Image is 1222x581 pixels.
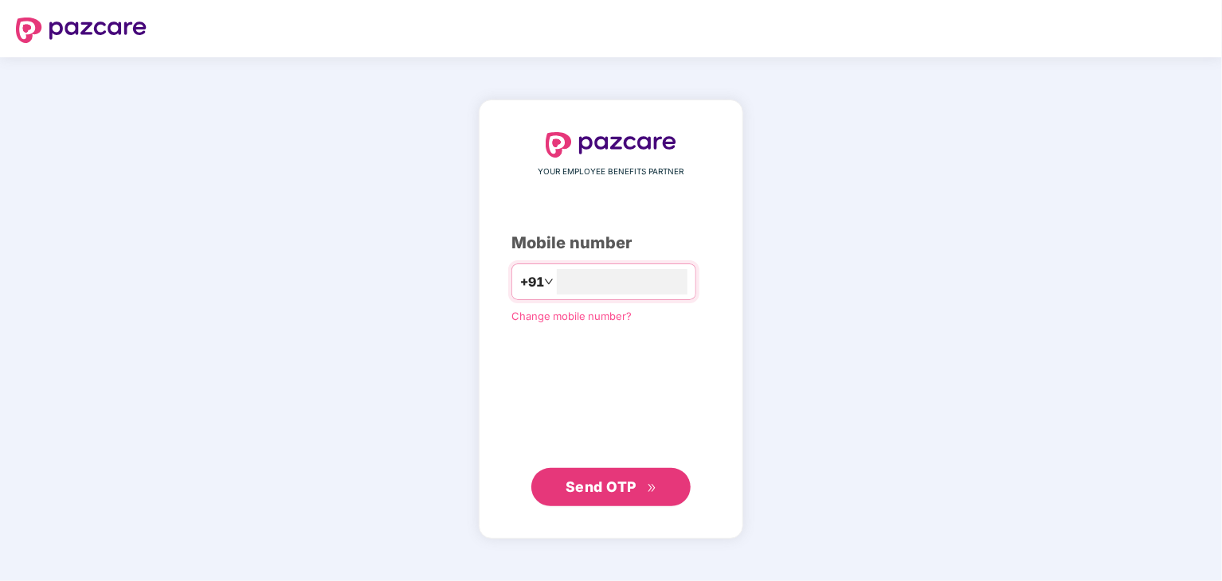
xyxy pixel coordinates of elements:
[531,468,691,506] button: Send OTPdouble-right
[520,272,544,292] span: +91
[511,231,711,255] div: Mobile number
[544,277,554,287] span: down
[647,483,657,493] span: double-right
[511,310,632,322] a: Change mobile number?
[16,18,147,43] img: logo
[546,132,676,158] img: logo
[539,166,684,178] span: YOUR EMPLOYEE BENEFITS PARTNER
[566,478,636,495] span: Send OTP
